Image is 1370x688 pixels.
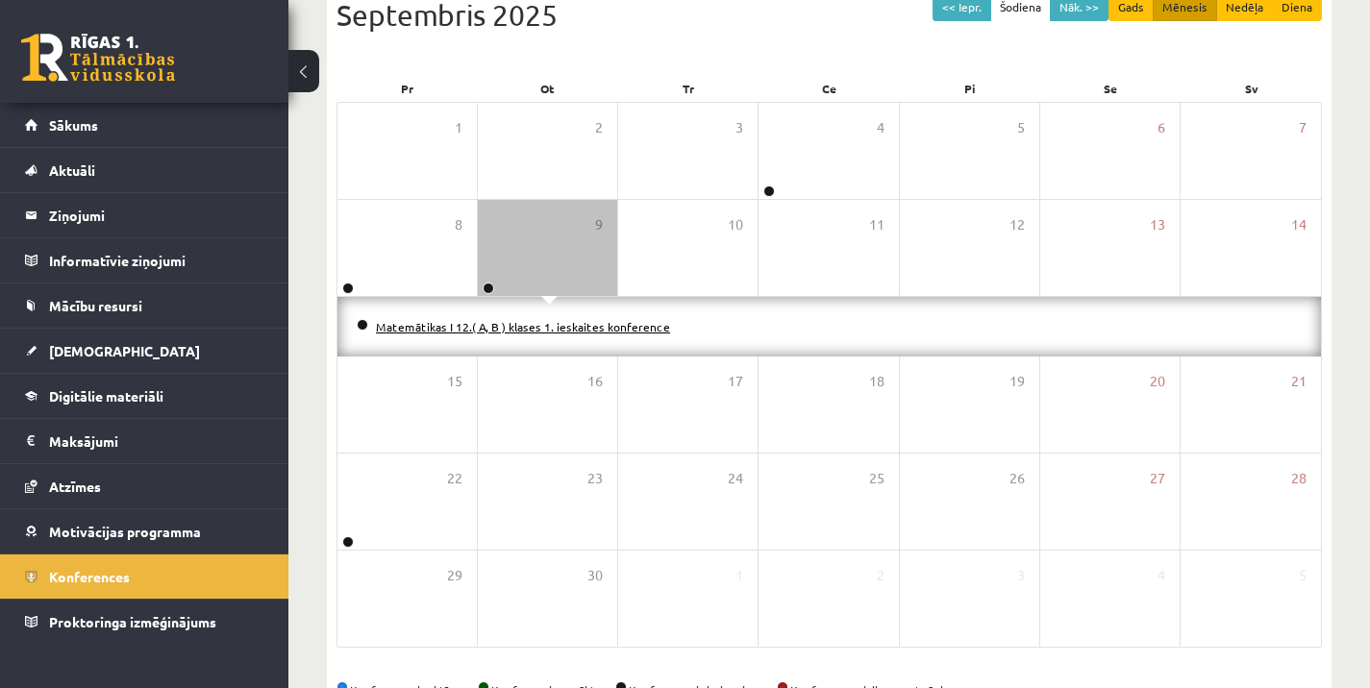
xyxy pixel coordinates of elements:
[447,565,462,586] span: 29
[25,554,264,599] a: Konferences
[1017,117,1025,138] span: 5
[49,613,216,630] span: Proktoringa izmēģinājums
[728,468,743,489] span: 24
[618,75,759,102] div: Tr
[25,193,264,237] a: Ziņojumi
[336,75,477,102] div: Pr
[869,371,884,392] span: 18
[759,75,899,102] div: Ce
[25,600,264,644] a: Proktoringa izmēģinājums
[1040,75,1181,102] div: Se
[49,193,264,237] legend: Ziņojumi
[595,214,603,235] span: 9
[735,565,743,586] span: 1
[49,297,142,314] span: Mācību resursi
[25,464,264,508] a: Atzīmes
[1009,468,1025,489] span: 26
[49,161,95,179] span: Aktuāli
[447,371,462,392] span: 15
[49,478,101,495] span: Atzīmes
[25,329,264,373] a: [DEMOGRAPHIC_DATA]
[1291,371,1307,392] span: 21
[21,34,175,82] a: Rīgas 1. Tālmācības vidusskola
[1150,468,1165,489] span: 27
[49,387,163,405] span: Digitālie materiāli
[25,374,264,418] a: Digitālie materiāli
[25,283,264,328] a: Mācību resursi
[25,148,264,192] a: Aktuāli
[900,75,1040,102] div: Pi
[49,342,200,359] span: [DEMOGRAPHIC_DATA]
[49,116,98,134] span: Sākums
[1009,214,1025,235] span: 12
[25,103,264,147] a: Sākums
[1009,371,1025,392] span: 19
[49,568,130,585] span: Konferences
[1158,565,1165,586] span: 4
[1158,117,1165,138] span: 6
[25,419,264,463] a: Maksājumi
[1150,371,1165,392] span: 20
[376,319,670,334] a: Matemātikas I 12.( A, B ) klases 1. ieskaites konference
[1291,468,1307,489] span: 28
[25,238,264,283] a: Informatīvie ziņojumi
[735,117,743,138] span: 3
[595,117,603,138] span: 2
[25,509,264,553] a: Motivācijas programma
[877,117,884,138] span: 4
[1182,75,1322,102] div: Sv
[49,238,264,283] legend: Informatīvie ziņojumi
[1299,117,1307,138] span: 7
[455,117,462,138] span: 1
[869,214,884,235] span: 11
[455,214,462,235] span: 8
[587,371,603,392] span: 16
[587,468,603,489] span: 23
[447,468,462,489] span: 22
[877,565,884,586] span: 2
[587,565,603,586] span: 30
[477,75,617,102] div: Ot
[49,523,201,540] span: Motivācijas programma
[1017,565,1025,586] span: 3
[49,419,264,463] legend: Maksājumi
[728,214,743,235] span: 10
[1150,214,1165,235] span: 13
[728,371,743,392] span: 17
[869,468,884,489] span: 25
[1291,214,1307,235] span: 14
[1299,565,1307,586] span: 5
